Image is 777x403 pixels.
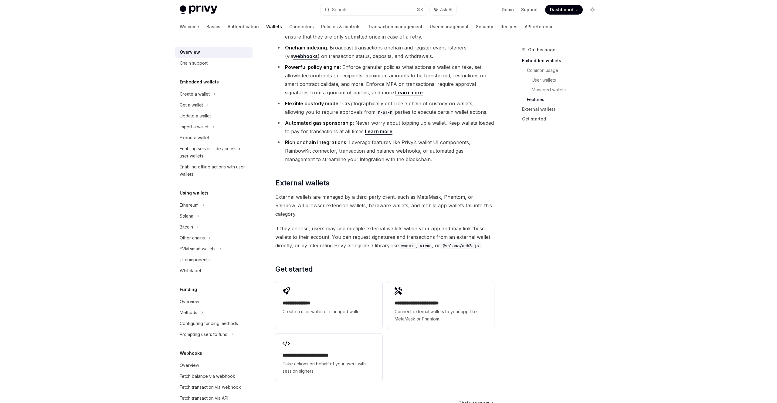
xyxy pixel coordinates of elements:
a: External wallets [522,104,602,114]
a: Learn more [395,90,423,96]
a: Enabling offline actions with user wallets [175,161,253,180]
button: Ask AI [430,4,456,15]
div: Fetch transaction via API [180,395,228,402]
div: Overview [180,362,199,369]
a: Basics [206,19,220,34]
li: : Leverage features like Privy’s wallet UI components, RainbowKit connector, transaction and bala... [275,138,494,164]
h5: Funding [180,286,197,293]
code: m-of-n [375,109,395,116]
a: Enabling server-side access to user wallets [175,143,253,161]
span: ⌘ K [417,7,423,12]
button: Search...⌘K [321,4,427,15]
a: Whitelabel [175,265,253,276]
code: wagmi [399,242,416,249]
a: webhooks [293,53,318,59]
a: User management [430,19,469,34]
span: Create a user wallet or managed wallet [283,308,375,315]
span: Get started [275,264,313,274]
a: Managed wallets [532,85,602,95]
div: Solana [180,212,193,220]
div: Overview [180,49,200,56]
a: Demo [502,7,514,13]
a: Security [476,19,493,34]
div: Ethereum [180,201,198,209]
div: Get a wallet [180,101,203,109]
a: Overview [175,360,253,371]
span: Connect external wallets to your app like MetaMask or Phantom [395,308,487,323]
a: Common usage [527,66,602,75]
strong: Flexible custody model [285,100,340,107]
a: Recipes [500,19,517,34]
a: Get started [522,114,602,124]
a: Learn more [365,128,392,135]
a: Policies & controls [321,19,361,34]
a: Authentication [228,19,259,34]
a: Fetch transaction via webhook [175,382,253,393]
span: External wallets [275,178,329,188]
div: Overview [180,298,199,305]
h5: Embedded wallets [180,78,219,86]
img: light logo [180,5,217,14]
div: EVM smart wallets [180,245,215,252]
div: Prompting users to fund [180,331,228,338]
span: External wallets are managed by a third-party client, such as MetaMask, Phantom, or Rainbow. All ... [275,193,494,218]
div: Methods [180,309,197,316]
a: UI components [175,254,253,265]
div: UI components [180,256,210,263]
a: Fetch balance via webhook [175,371,253,382]
a: Update a wallet [175,110,253,121]
a: Features [527,95,602,104]
a: Support [521,7,538,13]
div: Fetch balance via webhook [180,373,235,380]
span: On this page [528,46,555,53]
div: Whitelabel [180,267,201,274]
a: Chain support [175,58,253,69]
div: Export a wallet [180,134,209,141]
strong: Rich onchain integrations [285,139,346,145]
div: Search... [332,6,349,13]
a: Wallets [266,19,282,34]
div: Configuring funding methods [180,320,238,327]
strong: Onchain indexing [285,45,327,51]
div: Fetch transaction via webhook [180,384,241,391]
li: : Enforce granular policies what actions a wallet can take, set allowlisted contracts or recipien... [275,63,494,97]
code: @solana/web3.js [440,242,481,249]
code: viem [417,242,432,249]
a: Export a wallet [175,132,253,143]
div: Bitcoin [180,223,193,231]
strong: Powerful policy engine [285,64,340,70]
div: Enabling offline actions with user wallets [180,163,249,178]
span: Ask AI [440,7,452,13]
a: API reference [525,19,554,34]
a: User wallets [532,75,602,85]
li: : Cryptographically enforce a chain of custody on wallets, allowing you to require approvals from... [275,99,494,116]
div: Import a wallet [180,123,209,130]
a: Connectors [289,19,314,34]
a: Configuring funding methods [175,318,253,329]
a: Welcome [180,19,199,34]
div: Enabling server-side access to user wallets [180,145,249,160]
a: Embedded wallets [522,56,602,66]
h5: Using wallets [180,189,209,197]
span: If they choose, users may use multiple external wallets within your app and may link these wallet... [275,224,494,250]
span: Take actions on behalf of your users with session signers [283,360,375,375]
strong: Automated gas sponsorship [285,120,353,126]
button: Toggle dark mode [588,5,597,15]
h5: Webhooks [180,350,202,357]
div: Create a wallet [180,90,210,98]
a: Overview [175,296,253,307]
span: Dashboard [550,7,573,13]
li: : Broadcast transactions onchain and register event listeners (via ) on transaction status, depos... [275,43,494,60]
li: : Never worry about topping up a wallet. Keep wallets loaded to pay for transactions at all times. [275,119,494,136]
div: Chain support [180,59,208,67]
div: Update a wallet [180,112,211,120]
a: Dashboard [545,5,583,15]
a: Overview [175,47,253,58]
a: Transaction management [368,19,422,34]
div: Other chains [180,234,205,242]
